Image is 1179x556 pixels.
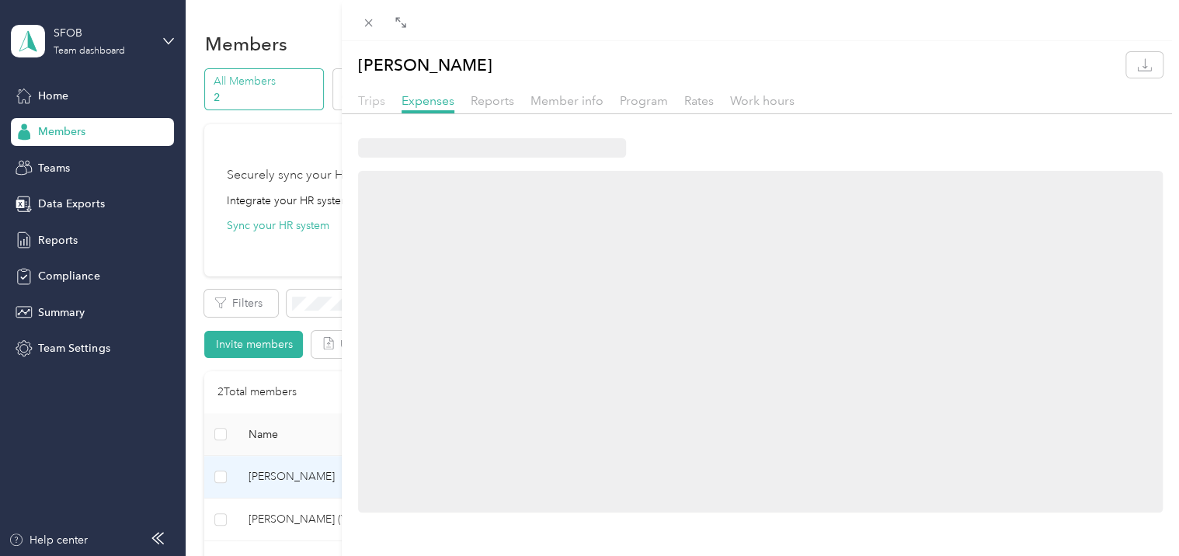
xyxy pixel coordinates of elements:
iframe: Everlance-gr Chat Button Frame [1092,469,1179,556]
span: Trips [358,93,385,108]
span: Rates [684,93,714,108]
span: Reports [471,93,514,108]
span: Expenses [402,93,454,108]
span: Program [620,93,668,108]
p: [PERSON_NAME] [358,52,492,78]
span: Member info [530,93,603,108]
span: Work hours [730,93,795,108]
